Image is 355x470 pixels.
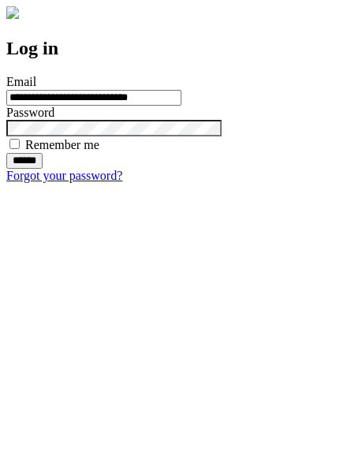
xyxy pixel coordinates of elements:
label: Password [6,106,54,119]
img: logo-4e3dc11c47720685a147b03b5a06dd966a58ff35d612b21f08c02c0306f2b779.png [6,6,19,19]
label: Email [6,75,36,88]
a: Forgot your password? [6,169,122,182]
h2: Log in [6,38,349,59]
label: Remember me [25,138,99,151]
